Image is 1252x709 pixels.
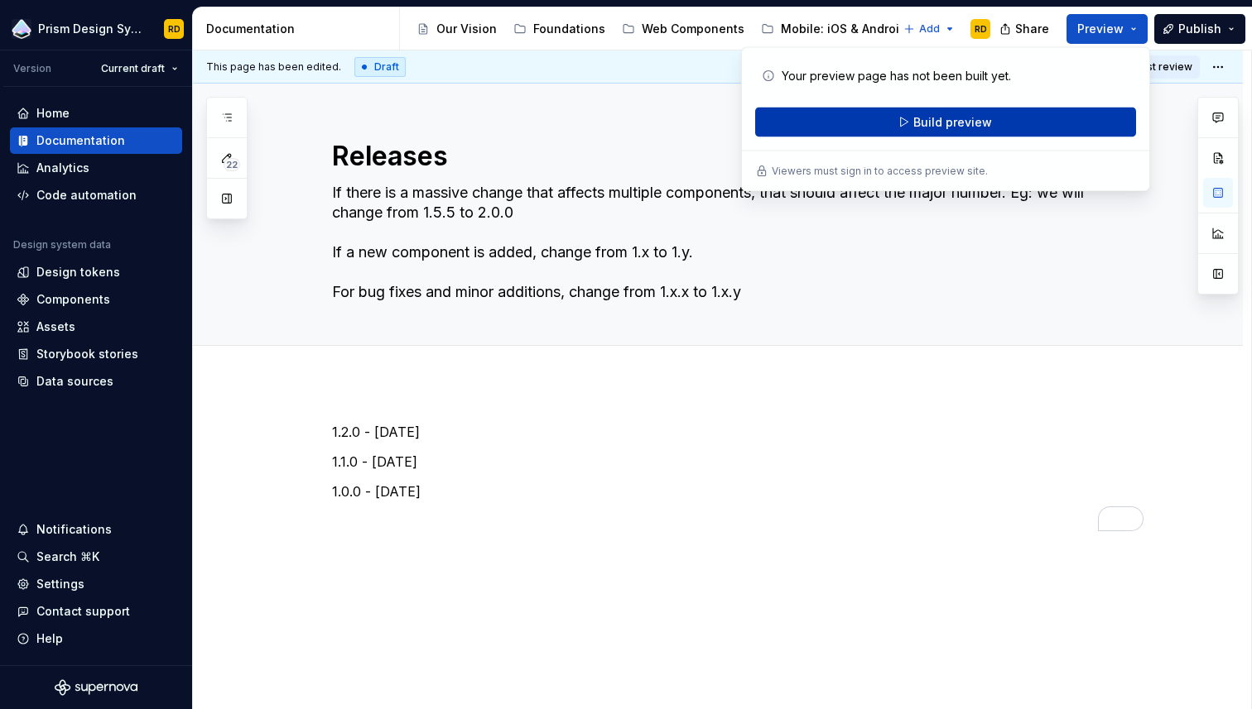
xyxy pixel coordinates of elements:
a: Settings [10,571,182,597]
div: Analytics [36,160,89,176]
a: Data sources [10,368,182,395]
button: Share [991,14,1060,44]
a: Components [10,286,182,313]
div: Notifications [36,521,112,538]
button: Contact support [10,598,182,625]
p: 1.2.0 - [DATE] [332,422,1144,442]
a: Code automation [10,182,182,208]
a: Web Components [615,16,751,42]
button: Prism Design SystemRD [3,11,189,46]
button: Notifications [10,516,182,543]
p: Viewers must sign in to access preview site. [772,165,988,178]
svg: Supernova Logo [55,679,137,696]
div: Mobile: iOS & Android [781,21,907,37]
div: Search ⌘K [36,549,99,565]
img: 106765b7-6fc4-4b5d-8be0-32f944830029.png [12,19,31,39]
span: Share [1015,21,1049,37]
div: Prism Design System [38,21,144,37]
div: Settings [36,576,84,592]
textarea: Releases [329,137,1140,176]
div: Draft [354,57,406,77]
a: Design tokens [10,259,182,285]
div: Assets [36,319,75,335]
span: Preview [1077,21,1124,37]
a: Storybook stories [10,341,182,367]
span: Build preview [913,114,992,131]
a: Home [10,100,182,127]
div: Web Components [642,21,744,37]
a: Foundations [507,16,612,42]
div: Home [36,105,70,122]
div: Contact support [36,603,130,620]
div: Components [36,291,110,308]
div: Our Vision [436,21,497,37]
button: Search ⌘K [10,544,182,570]
div: Code automation [36,187,137,204]
div: Page tree [410,12,895,46]
a: Documentation [10,127,182,154]
button: Publish [1154,14,1245,44]
div: RD [975,22,987,36]
button: Build preview [755,108,1136,137]
span: Add [919,22,940,36]
div: Documentation [206,21,392,37]
p: 1.1.0 - [DATE] [332,452,1144,472]
div: Storybook stories [36,346,138,362]
span: Current draft [101,62,165,75]
div: RD [168,22,181,36]
span: Request review [1115,60,1192,74]
a: Analytics [10,155,182,181]
div: Documentation [36,132,125,149]
div: Version [13,62,51,75]
div: To enrich screen reader interactions, please activate Accessibility in Grammarly extension settings [332,422,1144,531]
span: 22 [224,158,240,171]
span: This page has been edited. [206,60,341,74]
a: Our Vision [410,16,503,42]
p: Your preview page has not been built yet. [782,68,1011,84]
a: Mobile: iOS & Android [754,16,913,42]
a: Assets [10,314,182,340]
textarea: If there is a massive change that affects multiple components, that should affect the major numbe... [329,180,1140,305]
button: Current draft [94,57,185,80]
button: Add [898,17,961,41]
div: Help [36,630,63,647]
span: Publish [1178,21,1221,37]
button: Help [10,625,182,652]
p: 1.0.0 - [DATE] [332,481,1144,501]
div: Design tokens [36,264,120,280]
div: Design system data [13,238,111,252]
div: Foundations [533,21,605,37]
button: Preview [1067,14,1148,44]
div: Data sources [36,373,113,390]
